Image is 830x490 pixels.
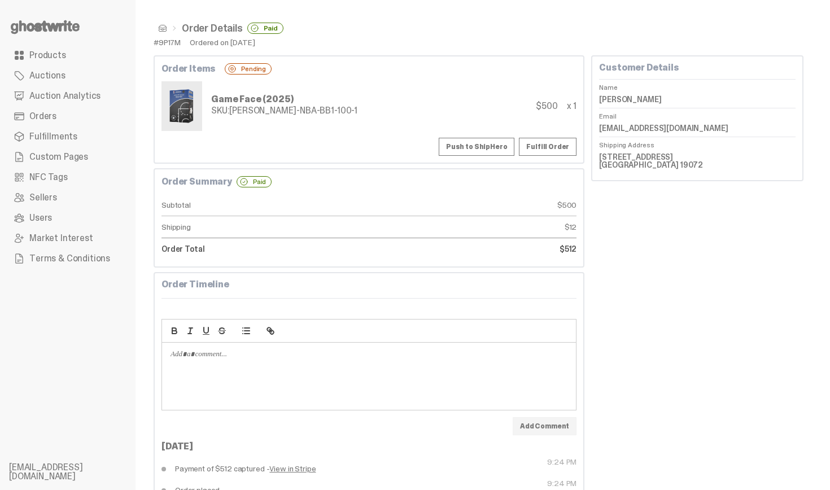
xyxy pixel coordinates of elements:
dd: [EMAIL_ADDRESS][DOMAIN_NAME] [599,120,796,137]
span: Market Interest [29,234,93,243]
dt: Name [599,79,796,91]
a: NFC Tags [9,167,126,187]
button: strike [214,324,230,338]
li: [EMAIL_ADDRESS][DOMAIN_NAME] [9,463,145,481]
a: Products [9,45,126,65]
b: Order Items [161,64,216,73]
dd: $12 [369,216,577,238]
dt: Subtotal [161,194,369,216]
a: Users [9,208,126,228]
button: italic [182,324,198,338]
span: Sellers [29,193,57,202]
div: Pending [225,63,272,75]
div: Paid [247,23,283,34]
button: underline [198,324,214,338]
button: Add Comment [513,417,576,435]
div: Paid [237,176,272,187]
a: Auction Analytics [9,86,126,106]
span: Users [29,213,52,222]
dd: $500 [369,194,577,216]
div: #9P17M [154,38,181,46]
span: Auctions [29,71,65,80]
button: Push to ShipHero [439,138,514,156]
dd: Payment of $512 captured - [161,458,369,479]
dt: Shipping [161,216,369,238]
button: bold [167,324,182,338]
span: Custom Pages [29,152,88,161]
dd: [STREET_ADDRESS] [GEOGRAPHIC_DATA] 19072 [599,148,796,173]
dt: Order Total [161,238,369,260]
a: View in Stripe [269,465,316,473]
a: Auctions [9,65,126,86]
span: Orders [29,112,56,121]
dd: $512 [369,238,577,260]
div: [PERSON_NAME]-NBA-BB1-100-1 [211,106,357,115]
a: Terms & Conditions [9,248,126,269]
span: Products [29,51,66,60]
a: Fulfill Order [519,138,576,156]
a: Orders [9,106,126,126]
b: Customer Details [599,62,679,73]
a: Market Interest [9,228,126,248]
b: Order Timeline [161,278,229,290]
dd: [PERSON_NAME] [599,91,796,108]
span: NFC Tags [29,173,68,182]
div: $500 [536,102,557,111]
span: Auction Analytics [29,91,101,100]
dt: 9:24 PM [369,458,577,479]
div: x 1 [567,102,577,111]
b: Order Summary [161,177,232,186]
span: SKU: [211,104,229,116]
a: Fulfillments [9,126,126,147]
div: Ordered on [DATE] [190,38,255,46]
a: Custom Pages [9,147,126,167]
div: [DATE] [161,442,576,451]
span: Terms & Conditions [29,254,110,263]
a: Sellers [9,187,126,208]
dt: Shipping Address [599,137,796,148]
button: list: bullet [238,324,254,338]
button: link [263,324,278,338]
div: Game Face (2025) [211,95,357,104]
li: Order Details [167,23,283,34]
dt: Email [599,108,796,120]
img: NBA-Hero-1.png [164,84,200,129]
span: Fulfillments [29,132,77,141]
